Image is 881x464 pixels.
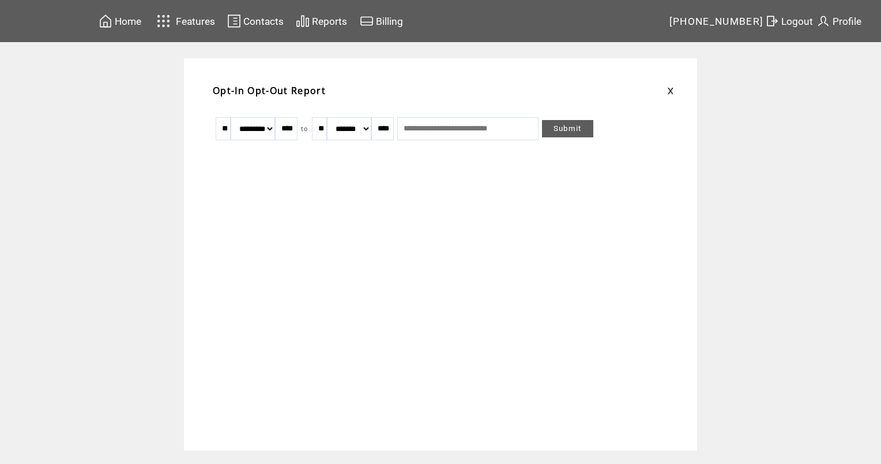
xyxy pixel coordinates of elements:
[765,14,779,28] img: exit.svg
[376,16,403,27] span: Billing
[213,84,326,97] span: Opt-In Opt-Out Report
[816,14,830,28] img: profile.svg
[243,16,284,27] span: Contacts
[99,14,112,28] img: home.svg
[227,14,241,28] img: contacts.svg
[815,12,863,30] a: Profile
[358,12,405,30] a: Billing
[833,16,861,27] span: Profile
[542,120,593,137] a: Submit
[115,16,141,27] span: Home
[763,12,815,30] a: Logout
[781,16,813,27] span: Logout
[294,12,349,30] a: Reports
[153,12,174,31] img: features.svg
[176,16,215,27] span: Features
[301,125,308,133] span: to
[97,12,143,30] a: Home
[312,16,347,27] span: Reports
[669,16,764,27] span: [PHONE_NUMBER]
[296,14,310,28] img: chart.svg
[225,12,285,30] a: Contacts
[360,14,374,28] img: creidtcard.svg
[152,10,217,32] a: Features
